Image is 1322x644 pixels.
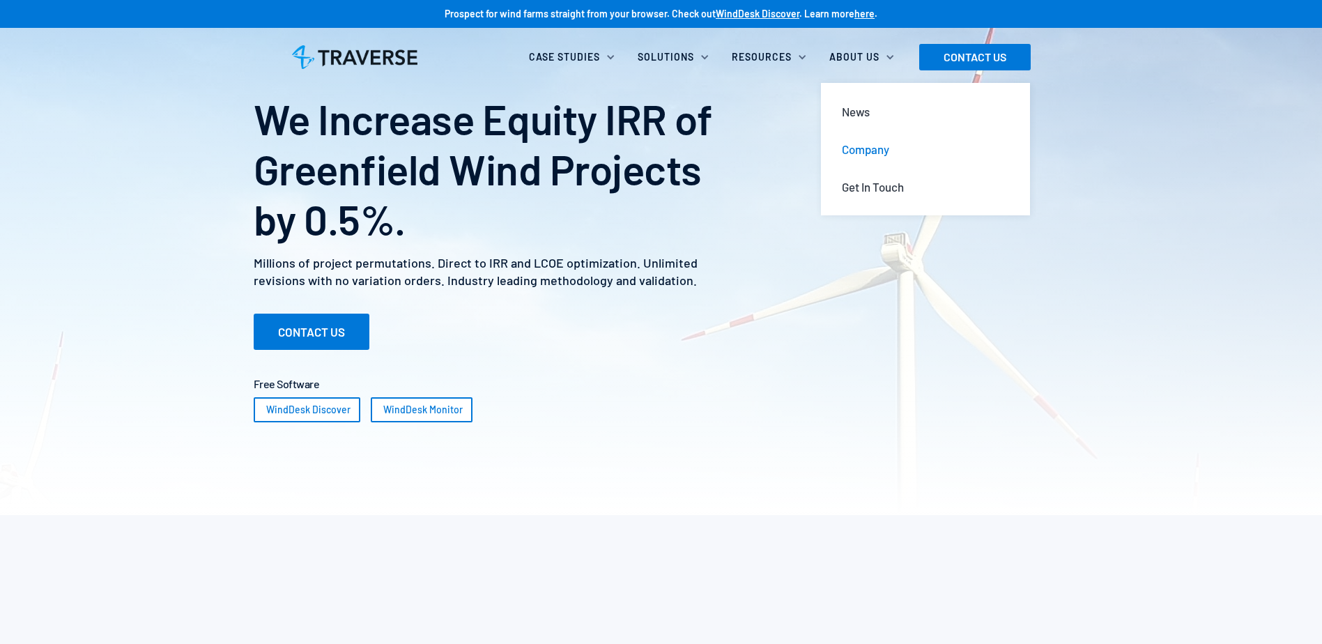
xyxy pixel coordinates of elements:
[842,179,904,194] div: Get In Touch
[521,42,629,72] div: Case Studies
[854,8,875,20] a: here
[254,378,1069,390] h2: Free Software
[831,130,1020,168] a: Company
[821,42,909,72] div: About Us
[831,168,1020,206] a: Get In Touch
[829,50,879,64] div: About Us
[254,397,360,422] a: WindDesk Discover
[842,141,889,157] div: Company
[529,50,600,64] div: Case Studies
[723,42,821,72] div: Resources
[638,50,694,64] div: Solutions
[629,42,723,72] div: Solutions
[732,50,792,64] div: Resources
[716,8,799,20] a: WindDesk Discover
[875,8,877,20] strong: .
[821,72,1030,240] nav: About Us
[254,314,369,350] a: CONTACT US
[842,104,870,119] div: News
[254,254,743,289] p: Millions of project permutations. Direct to IRR and LCOE optimization. Unlimited revisions with n...
[799,8,854,20] strong: . Learn more
[371,397,472,422] a: WindDesk Monitor
[831,93,1020,130] a: News
[254,93,743,244] h1: We Increase Equity IRR of Greenfield Wind Projects by 0.5%.
[445,8,716,20] strong: Prospect for wind farms straight from your browser. Check out
[919,44,1031,70] a: CONTACT US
